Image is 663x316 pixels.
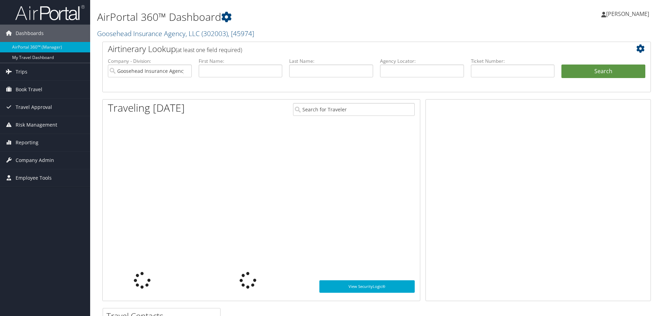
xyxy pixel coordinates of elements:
span: Risk Management [16,116,57,134]
h1: Traveling [DATE] [108,101,185,115]
span: ( 302003 ) [201,29,228,38]
label: Last Name: [289,58,373,65]
span: Book Travel [16,81,42,98]
h2: Airtinerary Lookup [108,43,600,55]
label: Ticket Number: [471,58,555,65]
a: Goosehead Insurance Agency, LLC [97,29,254,38]
label: Company - Division: [108,58,192,65]
label: First Name: [199,58,283,65]
span: Employee Tools [16,169,52,187]
button: Search [561,65,645,78]
span: (at least one field required) [176,46,242,54]
span: Trips [16,63,27,80]
span: [PERSON_NAME] [606,10,649,18]
h1: AirPortal 360™ Dashboard [97,10,470,24]
span: Dashboards [16,25,44,42]
span: Travel Approval [16,99,52,116]
input: Search for Traveler [293,103,415,116]
a: View SecurityLogic® [319,280,415,293]
label: Agency Locator: [380,58,464,65]
span: Reporting [16,134,38,151]
span: , [ 45974 ] [228,29,254,38]
span: Company Admin [16,152,54,169]
img: airportal-logo.png [15,5,85,21]
a: [PERSON_NAME] [601,3,656,24]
